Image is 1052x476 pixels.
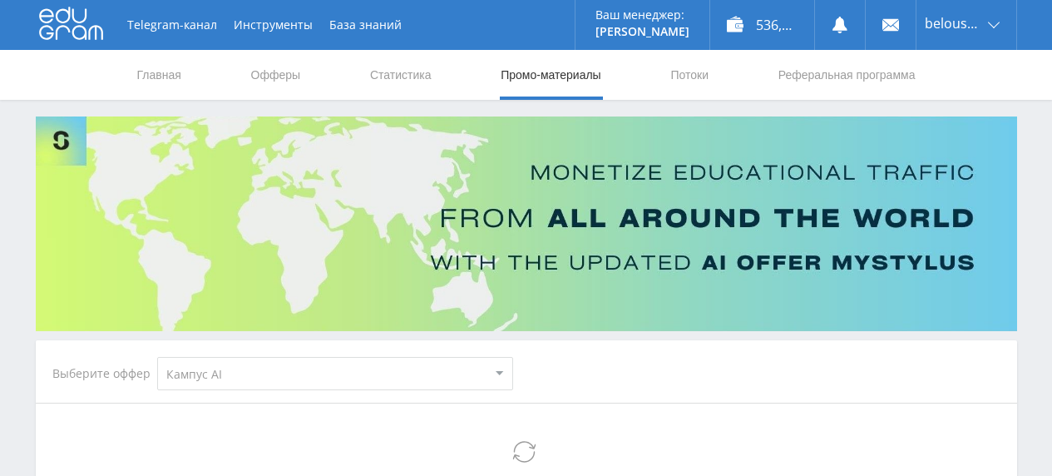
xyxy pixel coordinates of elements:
[595,8,689,22] p: Ваш менеджер:
[52,367,157,380] div: Выберите оффер
[595,25,689,38] p: [PERSON_NAME]
[925,17,983,30] span: belousova1964
[249,50,303,100] a: Офферы
[499,50,602,100] a: Промо-материалы
[136,50,183,100] a: Главная
[669,50,710,100] a: Потоки
[368,50,433,100] a: Статистика
[36,117,1017,331] img: Banner
[777,50,917,100] a: Реферальная программа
